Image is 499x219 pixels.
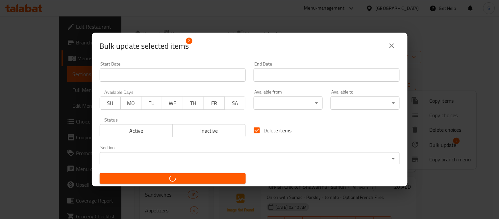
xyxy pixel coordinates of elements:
div: ​ [254,96,323,110]
button: close [384,38,400,54]
span: 2 [186,38,192,44]
span: TU [144,98,160,108]
span: Active [103,126,170,136]
div: ​ [100,152,400,165]
span: MO [123,98,139,108]
button: Active [100,124,173,137]
button: MO [120,96,141,110]
button: SA [224,96,245,110]
button: WE [162,96,183,110]
span: TH [186,98,201,108]
div: ​ [331,96,400,110]
span: SA [227,98,243,108]
span: Selected items count [100,41,189,51]
span: SU [103,98,118,108]
button: Inactive [172,124,246,137]
button: TH [183,96,204,110]
button: TU [141,96,162,110]
button: SU [100,96,121,110]
span: Delete items [264,126,292,134]
span: WE [165,98,180,108]
span: FR [207,98,222,108]
button: FR [204,96,225,110]
span: Inactive [175,126,243,136]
